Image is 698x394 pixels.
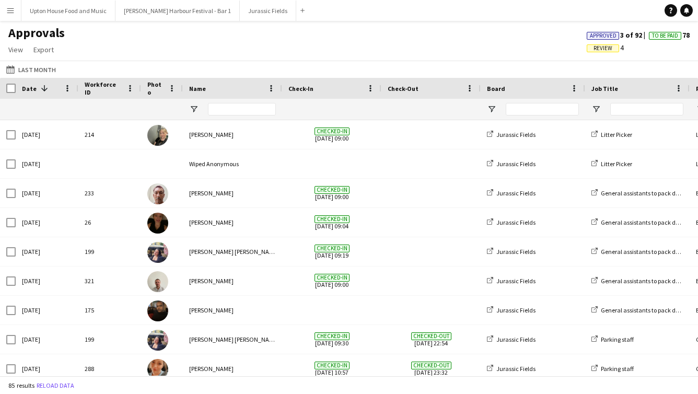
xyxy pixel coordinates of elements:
div: [PERSON_NAME] [183,208,282,237]
span: Job Title [591,85,618,92]
div: 199 [78,237,141,266]
span: 4 [587,43,624,52]
div: [DATE] [16,179,78,207]
a: Jurassic Fields [487,248,536,256]
span: General assistants to pack down [601,189,687,197]
span: Jurassic Fields [496,189,536,197]
div: [PERSON_NAME] [183,120,282,149]
span: Check-Out [388,85,418,92]
span: Checked-in [315,215,350,223]
span: Parking staff [601,365,634,373]
span: [DATE] 23:32 [388,354,474,383]
div: [DATE] [16,296,78,325]
span: Board [487,85,505,92]
span: Litter Picker [601,160,632,168]
a: Jurassic Fields [487,335,536,343]
span: 78 [649,30,690,40]
span: [DATE] 09:30 [288,325,375,354]
img: Lucy Easton [147,213,168,234]
div: Wiped Anonymous [183,149,282,178]
a: Jurassic Fields [487,189,536,197]
span: View [8,45,23,54]
span: Review [594,45,612,52]
span: Jurassic Fields [496,160,536,168]
a: Jurassic Fields [487,131,536,138]
span: Jurassic Fields [496,218,536,226]
span: Checked-in [315,245,350,252]
span: Jurassic Fields [496,335,536,343]
span: To Be Paid [652,32,678,39]
input: Job Title Filter Input [610,103,683,115]
span: [DATE] 22:54 [388,325,474,354]
button: Reload data [34,380,76,391]
span: General assistants to pack down [601,306,687,314]
a: Litter Picker [591,160,632,168]
a: Jurassic Fields [487,218,536,226]
input: Board Filter Input [506,103,579,115]
a: Jurassic Fields [487,277,536,285]
span: Checked-in [315,128,350,135]
span: Parking staff [601,335,634,343]
span: Jurassic Fields [496,306,536,314]
div: [DATE] [16,266,78,295]
span: Jurassic Fields [496,131,536,138]
a: Jurassic Fields [487,160,536,168]
a: Parking staff [591,335,634,343]
a: Parking staff [591,365,634,373]
button: Open Filter Menu [591,105,601,114]
button: Last Month [4,63,58,76]
a: General assistants to pack down [591,218,687,226]
span: Photo [147,80,164,96]
img: Michael Bartram [147,271,168,292]
div: 26 [78,208,141,237]
div: [DATE] [16,120,78,149]
span: Checked-in [315,362,350,369]
div: [PERSON_NAME] [PERSON_NAME] [183,237,282,266]
div: [PERSON_NAME] [183,266,282,295]
span: Jurassic Fields [496,277,536,285]
span: General assistants to pack down [601,218,687,226]
div: [DATE] [16,208,78,237]
div: [DATE] [16,325,78,354]
span: [DATE] 10:57 [288,354,375,383]
span: Checked-in [315,274,350,282]
span: Approved [590,32,616,39]
span: 3 of 92 [587,30,649,40]
a: General assistants to pack down [591,306,687,314]
span: Export [33,45,54,54]
div: 233 [78,179,141,207]
span: General assistants to pack down [601,277,687,285]
img: Paul Wood [147,183,168,204]
div: [PERSON_NAME] [PERSON_NAME] [183,325,282,354]
span: Jurassic Fields [496,365,536,373]
a: Jurassic Fields [487,365,536,373]
button: Open Filter Menu [487,105,496,114]
a: Litter Picker [591,131,632,138]
a: Export [29,43,58,56]
span: Checked-in [315,332,350,340]
div: [PERSON_NAME] [183,354,282,383]
img: Maddi Hufton [147,359,168,380]
input: Name Filter Input [208,103,276,115]
div: 321 [78,266,141,295]
div: 288 [78,354,141,383]
span: General assistants to pack down [601,248,687,256]
span: [DATE] 09:19 [288,237,375,266]
button: Open Filter Menu [189,105,199,114]
img: Brian Masube [147,300,168,321]
span: Litter Picker [601,131,632,138]
a: General assistants to pack down [591,277,687,285]
a: General assistants to pack down [591,189,687,197]
span: [DATE] 09:04 [288,208,375,237]
img: Sophie Green [147,125,168,146]
span: Jurassic Fields [496,248,536,256]
div: 214 [78,120,141,149]
span: Date [22,85,37,92]
span: Check-In [288,85,313,92]
div: [PERSON_NAME] [183,296,282,325]
a: Jurassic Fields [487,306,536,314]
img: Mary Ellynn [147,242,168,263]
span: Checked-out [411,362,451,369]
button: Upton House Food and Music [21,1,115,21]
button: Jurassic Fields [240,1,296,21]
